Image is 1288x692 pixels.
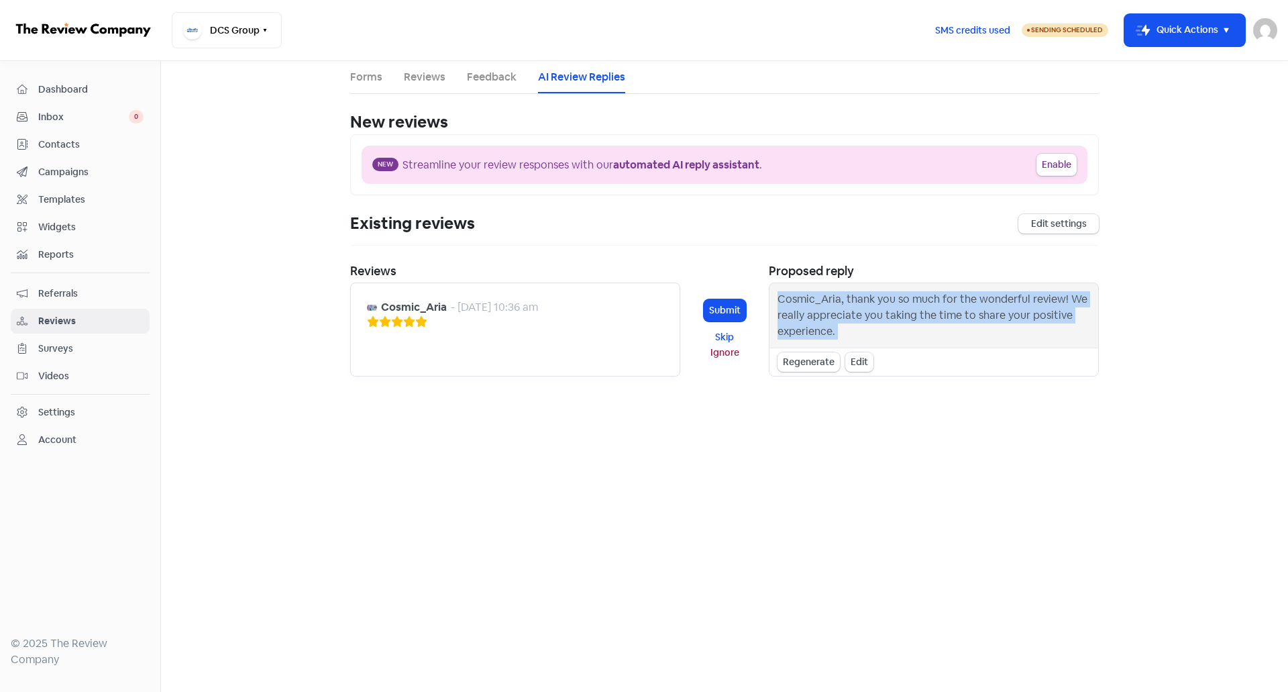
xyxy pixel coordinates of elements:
a: Sending Scheduled [1022,22,1108,38]
button: Enable [1036,154,1077,176]
button: Ignore [704,345,746,360]
span: Widgets [38,220,144,234]
a: Edit settings [1018,214,1099,234]
button: DCS Group [172,12,282,48]
span: SMS credits used [935,23,1010,38]
div: Account [38,433,76,447]
span: Sending Scheduled [1031,26,1103,34]
span: Referrals [38,287,144,301]
span: Inbox [38,110,129,124]
a: Account [11,428,150,452]
a: Forms [350,69,382,85]
div: Cosmic_Aria, thank you so much for the wonderful review! We really appreciate you taking the time... [777,291,1090,340]
div: Existing reviews [350,211,475,236]
div: New reviews [350,110,1099,134]
div: © 2025 The Review Company [11,636,150,668]
button: Quick Actions [1124,14,1245,46]
a: Videos [11,364,150,389]
span: Templates [38,193,144,207]
a: Reports [11,242,150,267]
span: New [372,158,398,171]
span: Dashboard [38,83,144,97]
a: Inbox 0 [11,105,150,130]
div: Edit [845,352,873,372]
a: Reviews [404,69,445,85]
span: Surveys [38,342,144,356]
div: Reviews [350,262,680,280]
button: Submit [704,299,746,322]
div: Proposed reply [769,262,1099,280]
a: Templates [11,187,150,212]
span: Campaigns [38,165,144,179]
div: - [DATE] 10:36 am [451,299,538,315]
a: Campaigns [11,160,150,185]
div: Streamline your review responses with our . [402,157,762,173]
a: Reviews [11,309,150,334]
a: Dashboard [11,77,150,102]
button: Skip [704,330,746,345]
a: Settings [11,400,150,425]
span: Contacts [38,138,144,152]
a: AI Review Replies [538,69,625,85]
img: Avatar [367,303,377,313]
img: User [1253,18,1277,42]
div: Regenerate [777,352,840,372]
a: SMS credits used [924,22,1022,36]
span: Reviews [38,314,144,328]
a: Widgets [11,215,150,240]
a: Feedback [467,69,517,85]
span: 0 [129,110,144,123]
b: Cosmic_Aria [381,299,447,315]
span: Videos [38,369,144,383]
a: Surveys [11,336,150,361]
span: Reports [38,248,144,262]
b: automated AI reply assistant [613,158,759,172]
div: Settings [38,405,75,419]
a: Referrals [11,281,150,306]
a: Contacts [11,132,150,157]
